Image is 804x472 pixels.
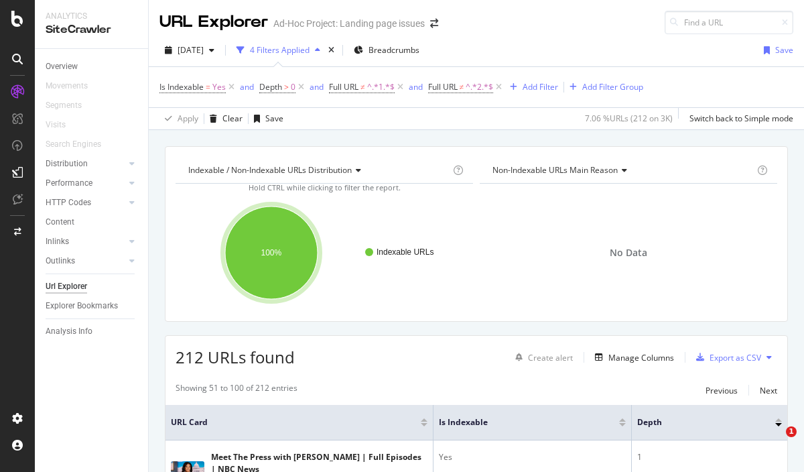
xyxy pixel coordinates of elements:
[188,164,352,176] span: Indexable / Non-Indexable URLs distribution
[510,347,573,368] button: Create alert
[430,19,438,28] div: arrow-right-arrow-left
[176,382,297,398] div: Showing 51 to 100 of 212 entries
[46,215,139,229] a: Content
[46,299,139,313] a: Explorer Bookmarks
[760,385,777,396] div: Next
[760,382,777,398] button: Next
[46,60,78,74] div: Overview
[46,280,139,294] a: Url Explorer
[212,78,226,97] span: Yes
[261,248,282,257] text: 100%
[492,164,618,176] span: Non-Indexable URLs Main Reason
[348,40,425,61] button: Breadcrumbs
[222,113,243,124] div: Clear
[249,182,401,192] span: Hold CTRL while clicking to filter the report.
[265,113,283,124] div: Save
[159,11,268,34] div: URL Explorer
[46,254,75,268] div: Outlinks
[368,44,419,56] span: Breadcrumbs
[326,44,337,57] div: times
[46,137,101,152] div: Search Engines
[259,81,282,93] span: Depth
[178,113,198,124] div: Apply
[665,11,793,34] input: Find a URL
[775,44,793,56] div: Save
[284,81,289,93] span: >
[250,44,310,56] div: 4 Filters Applied
[360,81,365,93] span: ≠
[564,79,643,95] button: Add Filter Group
[637,451,782,463] div: 1
[460,81,464,93] span: ≠
[46,176,125,190] a: Performance
[310,81,324,93] div: and
[46,280,87,294] div: Url Explorer
[178,44,204,56] span: 2025 Aug. 18th
[758,40,793,61] button: Save
[46,60,139,74] a: Overview
[291,78,295,97] span: 0
[710,352,761,363] div: Export as CSV
[46,254,125,268] a: Outlinks
[786,426,797,437] span: 1
[329,81,358,93] span: Full URL
[46,196,125,210] a: HTTP Codes
[46,79,88,93] div: Movements
[159,40,220,61] button: [DATE]
[46,324,139,339] a: Analysis Info
[46,22,137,38] div: SiteCrawler
[206,81,210,93] span: =
[46,157,125,171] a: Distribution
[684,108,793,129] button: Switch back to Simple mode
[186,160,450,181] h4: Indexable / Non-Indexable URLs Distribution
[46,157,88,171] div: Distribution
[585,113,673,124] div: 7.06 % URLs ( 212 on 3K )
[46,299,118,313] div: Explorer Bookmarks
[46,235,69,249] div: Inlinks
[523,81,558,93] div: Add Filter
[46,215,74,229] div: Content
[689,113,793,124] div: Switch back to Simple mode
[46,118,79,132] a: Visits
[439,451,626,463] div: Yes
[46,137,115,152] a: Search Engines
[691,347,761,368] button: Export as CSV
[428,81,458,93] span: Full URL
[46,79,101,93] a: Movements
[637,416,755,428] span: Depth
[490,160,754,181] h4: Non-Indexable URLs Main Reason
[706,385,738,396] div: Previous
[204,108,243,129] button: Clear
[46,99,95,113] a: Segments
[582,81,643,93] div: Add Filter Group
[46,324,92,339] div: Analysis Info
[176,194,467,311] svg: A chart.
[46,196,91,210] div: HTTP Codes
[46,235,125,249] a: Inlinks
[231,40,326,61] button: 4 Filters Applied
[528,352,573,363] div: Create alert
[46,118,66,132] div: Visits
[409,80,423,93] button: and
[159,81,204,93] span: Is Indexable
[610,246,647,259] span: No Data
[706,382,738,398] button: Previous
[46,11,137,22] div: Analytics
[310,80,324,93] button: and
[46,176,92,190] div: Performance
[377,247,433,257] text: Indexable URLs
[439,416,599,428] span: Is Indexable
[608,352,674,363] div: Manage Columns
[590,349,674,365] button: Manage Columns
[176,346,295,368] span: 212 URLs found
[46,99,82,113] div: Segments
[171,416,417,428] span: URL Card
[505,79,558,95] button: Add Filter
[159,108,198,129] button: Apply
[249,108,283,129] button: Save
[758,426,791,459] iframe: Intercom live chat
[240,81,254,93] div: and
[273,17,425,30] div: Ad-Hoc Project: Landing page issues
[240,80,254,93] button: and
